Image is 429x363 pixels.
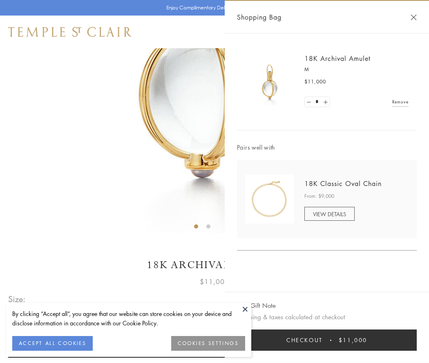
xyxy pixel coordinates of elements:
[321,97,329,107] a: Set quantity to 2
[237,300,276,311] button: Add Gift Note
[237,12,282,22] span: Shopping Bag
[237,312,417,322] p: Shipping & taxes calculated at checkout
[304,192,334,200] span: From: $9,000
[245,175,294,224] img: N88865-OV18
[411,14,417,20] button: Close Shopping Bag
[166,4,259,12] p: Enjoy Complimentary Delivery & Returns
[304,65,409,74] p: M
[237,329,417,351] button: Checkout $11,000
[304,207,355,221] a: VIEW DETAILS
[313,210,346,218] span: VIEW DETAILS
[245,57,294,106] img: 18K Archival Amulet
[304,179,382,188] a: 18K Classic Oval Chain
[171,336,245,351] button: COOKIES SETTINGS
[339,336,367,345] span: $11,000
[286,336,323,345] span: Checkout
[305,97,313,107] a: Set quantity to 0
[304,78,326,86] span: $11,000
[237,143,417,152] span: Pairs well with
[392,97,409,106] a: Remove
[12,309,245,328] div: By clicking “Accept all”, you agree that our website can store cookies on your device and disclos...
[8,292,26,306] span: Size:
[12,336,93,351] button: ACCEPT ALL COOKIES
[8,27,132,37] img: Temple St. Clair
[304,54,371,63] a: 18K Archival Amulet
[8,258,421,272] h1: 18K Archival Amulet
[200,276,229,287] span: $11,000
